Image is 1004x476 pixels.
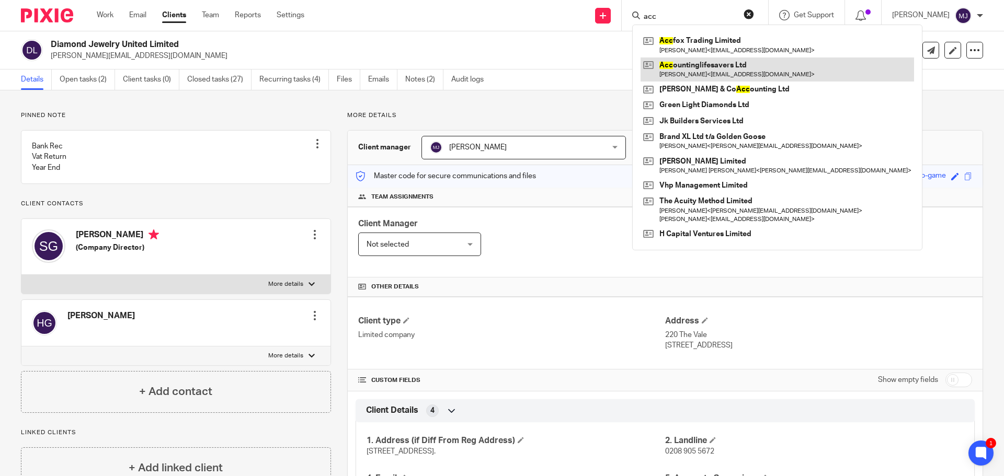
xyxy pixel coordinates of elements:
[665,330,972,340] p: 220 The Vale
[368,69,397,90] a: Emails
[367,241,409,248] span: Not selected
[76,229,159,242] h4: [PERSON_NAME]
[97,10,113,20] a: Work
[21,428,331,437] p: Linked clients
[21,39,43,61] img: svg%3E
[21,200,331,208] p: Client contacts
[202,10,219,20] a: Team
[371,193,433,201] span: Team assignments
[358,316,665,327] h4: Client type
[268,280,303,288] p: More details
[51,51,841,61] p: [PERSON_NAME][EMAIL_ADDRESS][DOMAIN_NAME]
[60,69,115,90] a: Open tasks (2)
[123,69,179,90] a: Client tasks (0)
[129,460,223,476] h4: + Add linked client
[794,11,834,19] span: Get Support
[371,283,419,291] span: Other details
[665,340,972,351] p: [STREET_ADDRESS]
[139,384,212,400] h4: + Add contact
[337,69,360,90] a: Files
[268,352,303,360] p: More details
[21,69,52,90] a: Details
[162,10,186,20] a: Clients
[277,10,304,20] a: Settings
[878,375,938,385] label: Show empty fields
[358,330,665,340] p: Limited company
[367,448,436,455] span: [STREET_ADDRESS].
[892,10,950,20] p: [PERSON_NAME]
[21,111,331,120] p: Pinned note
[347,111,983,120] p: More details
[76,242,159,253] h5: (Company Director)
[451,69,492,90] a: Audit logs
[21,8,73,22] img: Pixie
[643,13,737,22] input: Search
[367,435,665,446] h4: 1. Address (if Diff From Reg Address)
[665,435,964,446] h4: 2. Landline
[665,448,714,455] span: 0208 905 5672
[51,39,683,50] h2: Diamond Jewelry United Limited
[187,69,252,90] a: Closed tasks (27)
[405,69,443,90] a: Notes (2)
[430,405,435,416] span: 4
[356,171,536,181] p: Master code for secure communications and files
[430,141,442,154] img: svg%3E
[358,219,418,228] span: Client Manager
[32,229,65,263] img: svg%3E
[32,310,57,335] img: svg%3E
[744,9,754,19] button: Clear
[449,144,507,151] span: [PERSON_NAME]
[358,142,411,153] h3: Client manager
[366,405,418,416] span: Client Details
[358,376,665,385] h4: CUSTOM FIELDS
[665,316,972,327] h4: Address
[986,438,996,448] div: 1
[955,7,972,24] img: svg%3E
[235,10,261,20] a: Reports
[129,10,146,20] a: Email
[149,229,159,240] i: Primary
[259,69,329,90] a: Recurring tasks (4)
[67,310,135,321] h4: [PERSON_NAME]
